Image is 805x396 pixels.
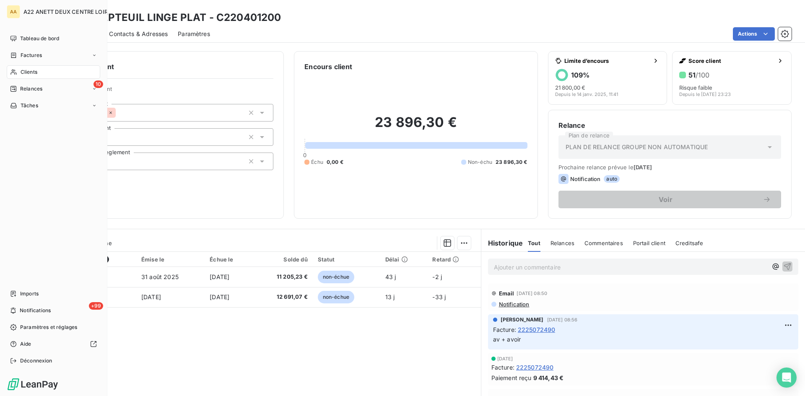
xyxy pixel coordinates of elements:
span: Limite d’encours [564,57,649,64]
span: Prochaine relance prévue le [558,164,781,171]
div: Retard [432,256,475,263]
span: Email [499,290,514,297]
div: Statut [318,256,375,263]
h6: Encours client [304,62,352,72]
div: Échue le [210,256,248,263]
span: auto [604,175,620,183]
span: 31 août 2025 [141,273,179,280]
span: Notifications [20,307,51,314]
span: [DATE] [210,273,229,280]
span: [DATE] [634,164,652,171]
span: Aide [20,340,31,348]
span: 12 691,07 € [258,293,307,301]
span: non-échue [318,271,354,283]
div: Open Intercom Messenger [776,368,797,388]
span: 10 [93,80,103,88]
h6: Relance [558,120,781,130]
span: Paramètres [178,30,210,38]
span: 2225072490 [516,363,554,372]
span: Déconnexion [20,357,52,365]
span: -33 j [432,293,446,300]
button: Limite d’encours109%21 800,00 €Depuis le 14 janv. 2025, 11:41 [548,51,667,105]
span: [DATE] 08:50 [517,291,547,296]
span: Factures [21,52,42,59]
span: Depuis le [DATE] 23:23 [679,92,731,97]
h3: FLB SEPTEUIL LINGE PLAT - C220401200 [74,10,281,25]
span: Tableau de bord [20,35,59,42]
span: [DATE] [141,293,161,300]
span: Tout [528,240,540,246]
h6: Informations client [51,62,273,72]
span: /100 [696,71,709,79]
button: Voir [558,191,781,208]
img: Logo LeanPay [7,378,59,391]
span: Facture : [491,363,514,372]
span: Tâches [21,102,38,109]
span: 23 896,30 € [496,158,527,166]
span: 43 j [385,273,396,280]
span: Clients [21,68,37,76]
h6: 109 % [571,71,589,79]
span: 0 [303,152,306,158]
button: Score client51/100Risque faibleDepuis le [DATE] 23:23 [672,51,792,105]
span: non-échue [318,291,354,303]
span: PLAN DE RELANCE GROUPE NON AUTOMATIQUE [566,143,708,151]
div: Délai [385,256,423,263]
span: Non-échu [468,158,492,166]
span: 21 800,00 € [555,84,585,91]
span: +99 [89,302,103,310]
div: Solde dû [258,256,307,263]
span: 2225072490 [518,325,556,334]
span: av + avoir [493,336,521,343]
span: Contacts & Adresses [109,30,168,38]
button: Actions [733,27,775,41]
h6: 51 [688,71,709,79]
span: 0,00 € [327,158,343,166]
span: Portail client [633,240,665,246]
span: Facture : [493,325,516,334]
span: Imports [20,290,39,298]
span: Propriétés Client [68,85,273,97]
span: [DATE] [497,356,513,361]
span: 13 j [385,293,395,300]
span: Relances [20,85,42,93]
span: [DATE] [210,293,229,300]
span: A22 ANETT DEUX CENTRE LOIRE [23,8,111,15]
span: Score client [688,57,774,64]
div: Émise le [141,256,200,263]
span: 11 205,23 € [258,273,307,281]
span: [DATE] 08:56 [547,317,578,322]
span: Échu [311,158,323,166]
span: 9 414,43 € [533,373,564,382]
span: Creditsafe [675,240,704,246]
span: Notification [570,176,601,182]
h6: Historique [481,238,523,248]
span: Paiement reçu [491,373,532,382]
span: Commentaires [584,240,623,246]
span: Notification [498,301,530,308]
span: Risque faible [679,84,712,91]
span: [PERSON_NAME] [501,316,544,324]
h2: 23 896,30 € [304,114,527,139]
div: AA [7,5,20,18]
span: Paramètres et réglages [20,324,77,331]
span: -2 j [432,273,442,280]
span: Voir [569,196,763,203]
a: Aide [7,337,100,351]
span: Relances [551,240,574,246]
input: Ajouter une valeur [116,109,122,116]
